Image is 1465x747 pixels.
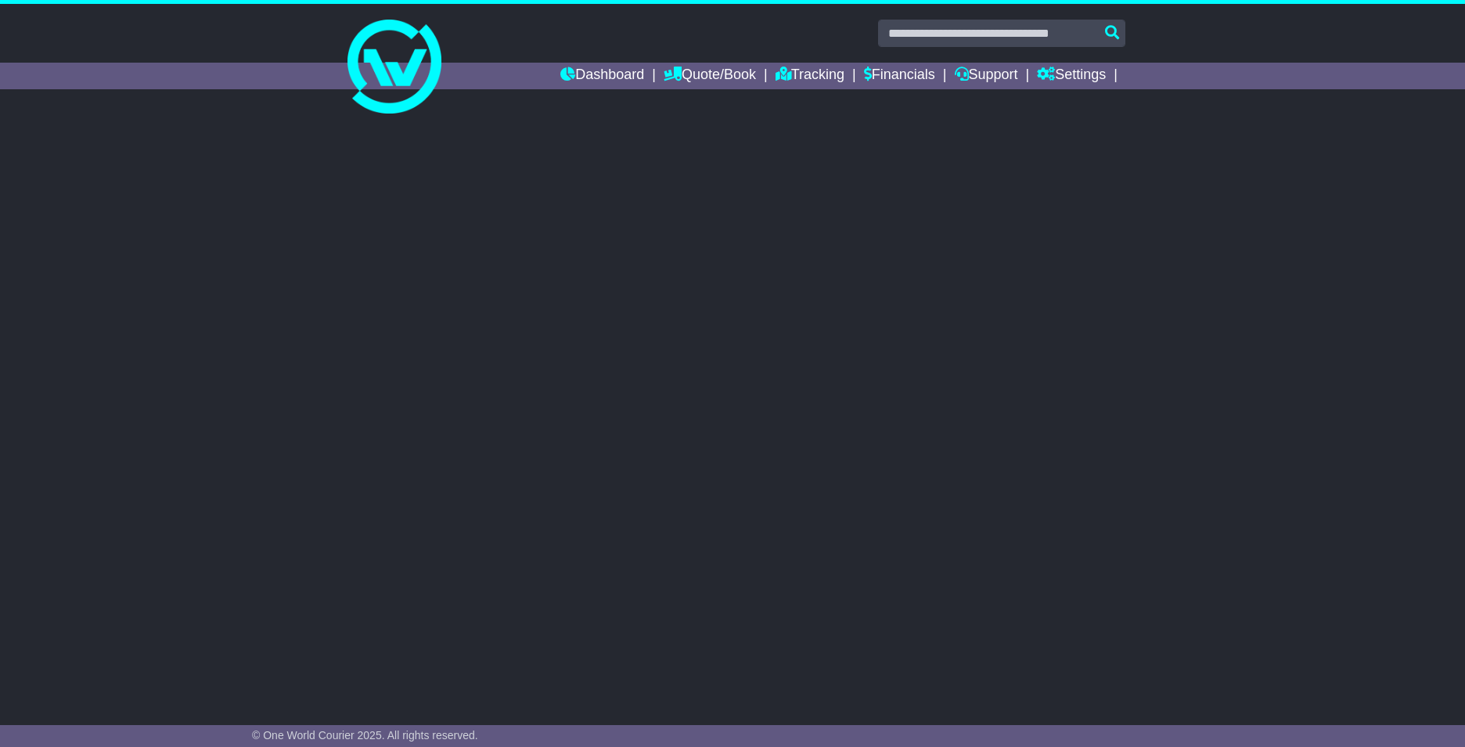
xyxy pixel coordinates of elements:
[955,63,1018,89] a: Support
[776,63,844,89] a: Tracking
[1037,63,1106,89] a: Settings
[664,63,756,89] a: Quote/Book
[560,63,644,89] a: Dashboard
[864,63,935,89] a: Financials
[252,729,478,742] span: © One World Courier 2025. All rights reserved.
